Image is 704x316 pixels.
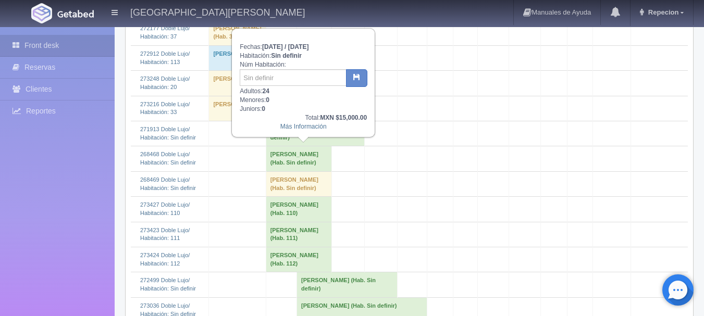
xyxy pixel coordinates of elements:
[140,252,190,267] a: 273424 Doble Lujo/Habitación: 112
[232,29,374,136] div: Fechas: Habitación: Núm Habitación: Adultos: Menores: Juniors:
[140,50,190,65] a: 272912 Doble Lujo/Habitación: 113
[209,45,297,70] td: [PERSON_NAME] (Hab. 113)
[280,123,327,130] a: Más Información
[140,201,190,216] a: 273427 Doble Lujo/Habitación: 110
[140,277,196,292] a: 272499 Doble Lujo/Habitación: Sin definir
[262,43,309,50] b: [DATE] / [DATE]
[140,126,196,141] a: 271913 Doble Lujo/Habitación: Sin definir
[209,96,297,121] td: [PERSON_NAME] (Hab. 33)
[320,114,367,121] b: MXN $15,000.00
[266,222,331,247] td: [PERSON_NAME] (Hab. 111)
[266,96,269,104] b: 0
[140,151,196,166] a: 268468 Doble Lujo/Habitación: Sin definir
[57,10,94,18] img: Getabed
[240,113,367,122] div: Total:
[31,3,52,23] img: Getabed
[209,71,297,96] td: [PERSON_NAME] (Hab. 20)
[266,171,331,196] td: [PERSON_NAME] (Hab. Sin definir)
[140,75,190,90] a: 273248 Doble Lujo/Habitación: 20
[140,227,190,242] a: 273423 Doble Lujo/Habitación: 111
[140,101,190,116] a: 273216 Doble Lujo/Habitación: 33
[262,105,265,112] b: 0
[646,8,679,16] span: Repecion
[266,146,331,171] td: [PERSON_NAME] (Hab. Sin definir)
[266,197,331,222] td: [PERSON_NAME] (Hab. 110)
[271,52,302,59] b: Sin definir
[130,5,305,18] h4: [GEOGRAPHIC_DATA][PERSON_NAME]
[266,247,331,272] td: [PERSON_NAME] (Hab. 112)
[263,87,269,95] b: 24
[209,20,266,45] td: [PERSON_NAME] (Hab. 37)
[140,176,196,191] a: 268469 Doble Lujo/Habitación: Sin definir
[240,69,347,86] input: Sin definir
[297,272,398,297] td: [PERSON_NAME] (Hab. Sin definir)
